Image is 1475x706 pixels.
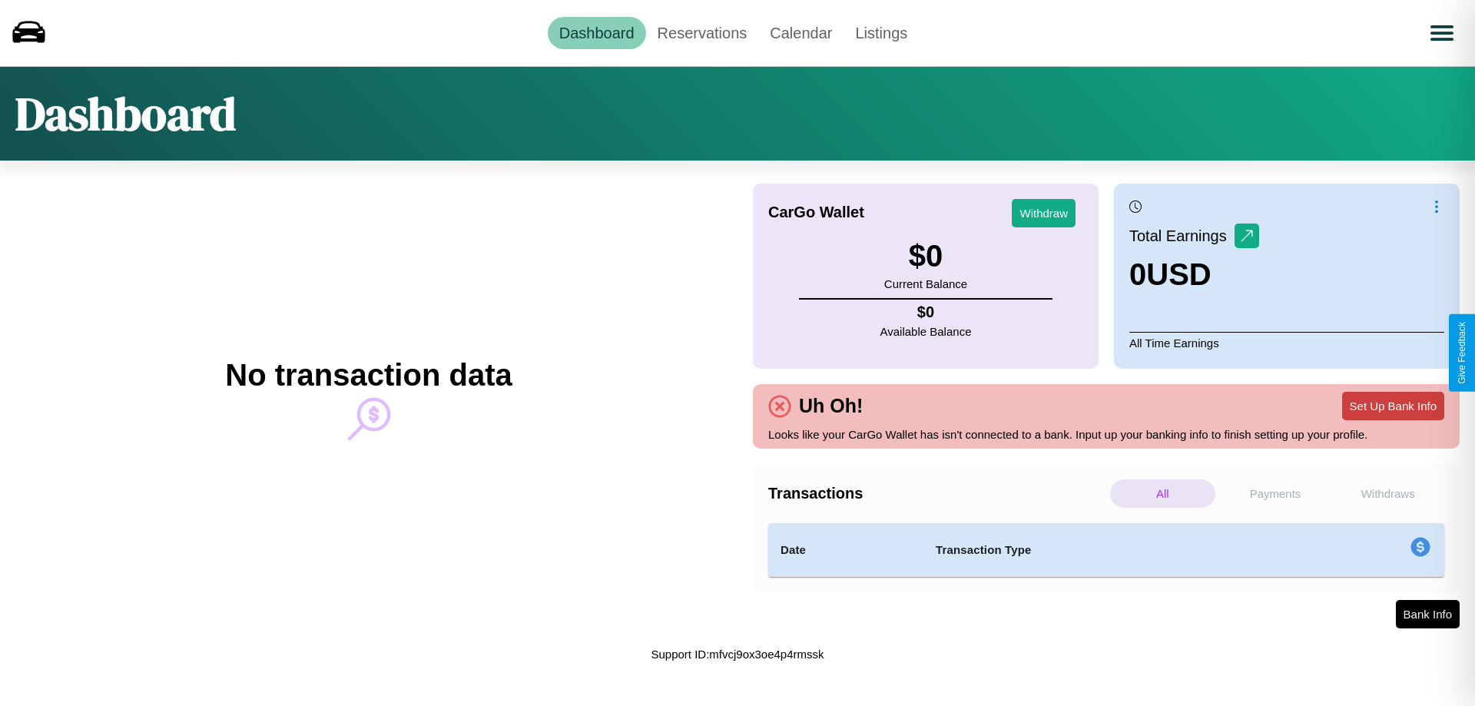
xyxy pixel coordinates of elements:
button: Withdraw [1012,199,1076,227]
h3: $ 0 [884,239,967,273]
a: Calendar [758,17,844,49]
h4: CarGo Wallet [768,204,864,221]
button: Set Up Bank Info [1342,392,1444,420]
table: simple table [768,523,1444,577]
p: All Time Earnings [1129,332,1444,353]
p: All [1110,479,1215,508]
a: Listings [844,17,919,49]
p: Support ID: mfvcj9ox3oe4p4rmssk [651,644,824,665]
p: Payments [1223,479,1328,508]
p: Current Balance [884,273,967,294]
h4: Uh Oh! [791,395,870,417]
h4: Date [781,541,911,559]
h1: Dashboard [15,82,236,145]
p: Looks like your CarGo Wallet has isn't connected to a bank. Input up your banking info to finish ... [768,424,1444,445]
button: Bank Info [1396,600,1460,628]
a: Dashboard [548,17,646,49]
p: Withdraws [1335,479,1440,508]
p: Total Earnings [1129,222,1235,250]
a: Reservations [646,17,759,49]
h4: $ 0 [880,303,972,321]
h4: Transactions [768,485,1106,502]
h4: Transaction Type [936,541,1284,559]
h2: No transaction data [225,358,512,393]
h3: 0 USD [1129,257,1259,292]
p: Available Balance [880,321,972,342]
button: Open menu [1420,12,1463,55]
div: Give Feedback [1457,322,1467,384]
